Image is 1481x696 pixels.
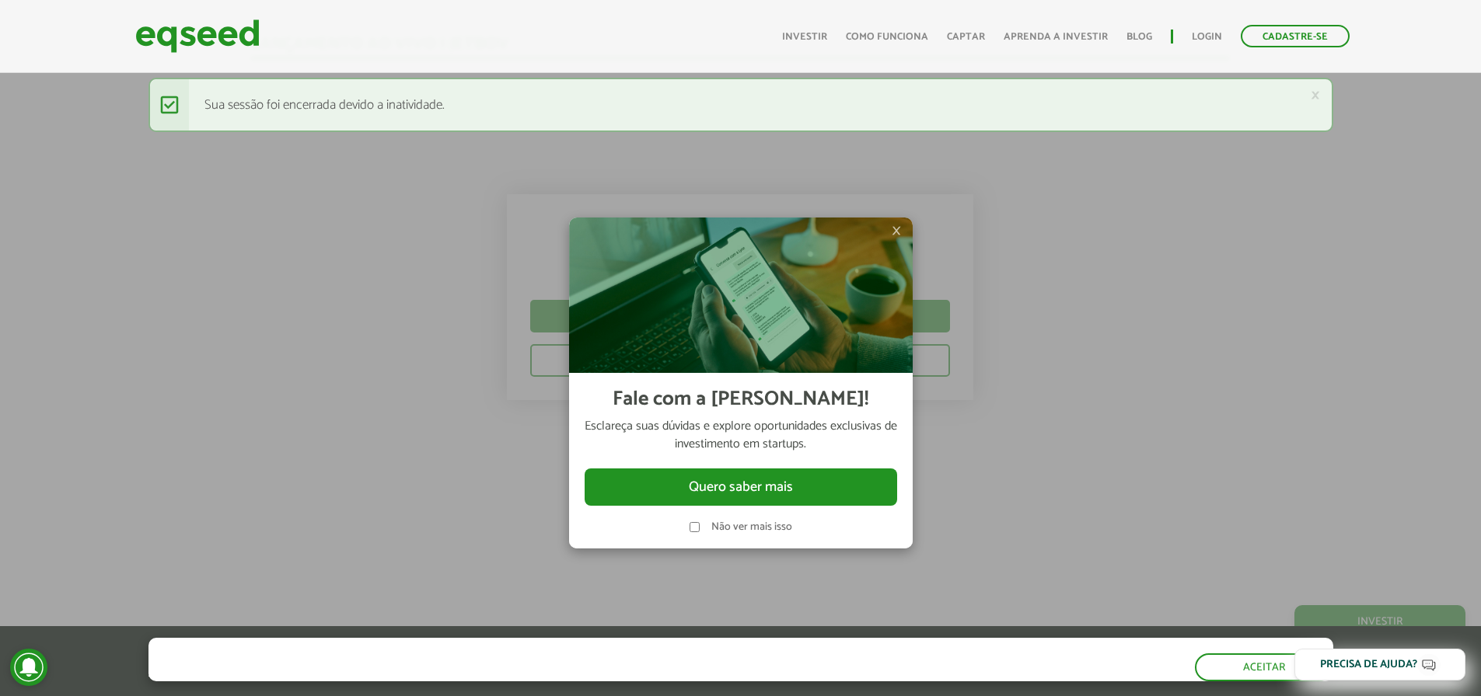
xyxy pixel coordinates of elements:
[585,468,897,506] button: Quero saber mais
[782,32,827,42] a: Investir
[354,667,533,680] a: política de privacidade e de cookies
[585,418,897,453] p: Esclareça suas dúvidas e explore oportunidades exclusivas de investimento em startups.
[613,388,868,411] h2: Fale com a [PERSON_NAME]!
[148,666,711,680] p: Ao clicar em "aceitar", você aceita nossa .
[148,638,711,662] h5: O site da EqSeed utiliza cookies para melhorar sua navegação.
[135,16,260,57] img: EqSeed
[1126,32,1152,42] a: Blog
[1192,32,1222,42] a: Login
[892,221,901,240] span: ×
[711,522,792,533] label: Não ver mais isso
[148,78,1333,132] div: Sua sessão foi encerrada devido a inatividade.
[846,32,928,42] a: Como funciona
[1004,32,1108,42] a: Aprenda a investir
[569,217,913,373] img: Imagem celular
[1311,87,1320,103] a: ×
[947,32,985,42] a: Captar
[1195,653,1333,681] button: Aceitar
[1241,25,1350,47] a: Cadastre-se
